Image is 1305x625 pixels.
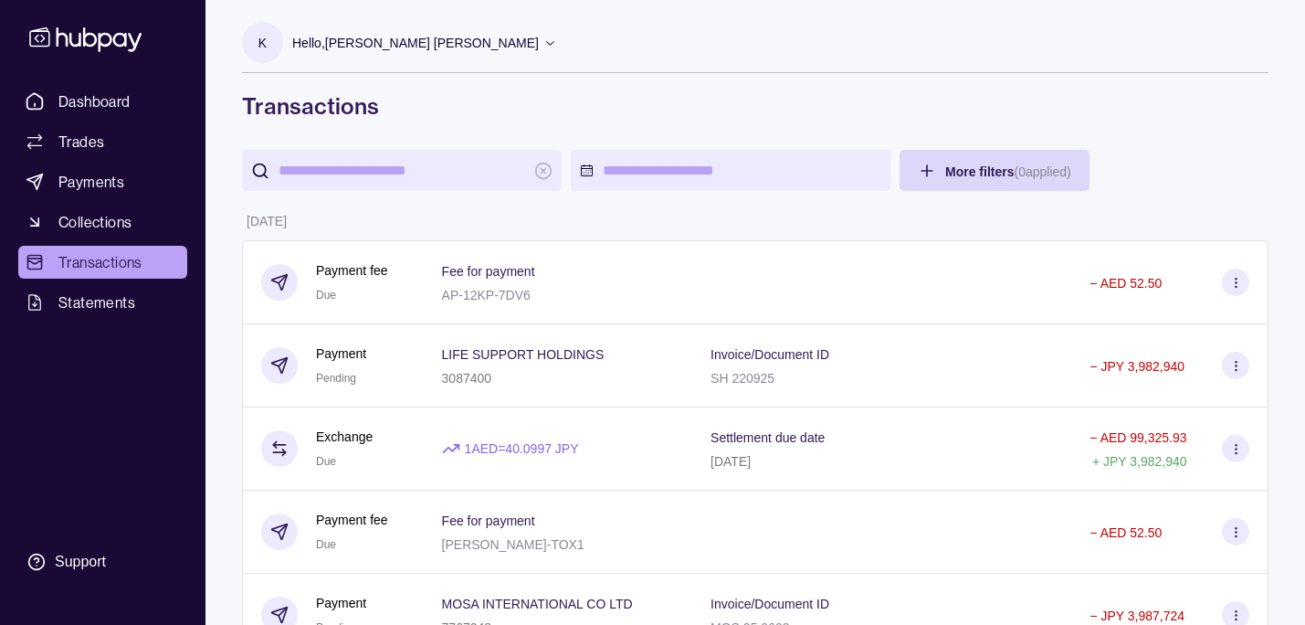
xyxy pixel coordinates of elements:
p: ( 0 applied) [1014,164,1070,179]
span: Pending [316,372,356,385]
p: − JPY 3,987,724 [1089,609,1184,623]
p: − AED 99,325.93 [1089,430,1186,445]
div: Support [55,552,106,572]
a: Transactions [18,246,187,279]
p: − AED 52.50 [1089,525,1162,540]
p: Hello, [PERSON_NAME] [PERSON_NAME] [292,33,539,53]
p: [DATE] [710,454,751,469]
p: Fee for payment [442,264,535,279]
p: [PERSON_NAME]-TOX1 [442,537,584,552]
span: Due [316,289,336,302]
a: Dashboard [18,85,187,118]
p: − JPY 3,982,940 [1089,359,1184,374]
span: Statements [58,291,135,313]
p: Settlement due date [710,430,825,445]
a: Payments [18,165,187,198]
p: − AED 52.50 [1089,276,1162,291]
p: Payment fee [316,510,388,530]
a: Statements [18,286,187,319]
p: Exchange [316,427,373,447]
span: Due [316,538,336,551]
a: Collections [18,206,187,238]
a: Trades [18,125,187,158]
p: 1 AED = 40.0997 JPY [465,439,579,459]
p: Fee for payment [442,514,535,528]
span: Transactions [58,251,142,273]
p: MOSA INTERNATIONAL CO LTD [442,597,633,611]
p: AP-12KP-7DV6 [442,288,531,302]
p: [DATE] [247,214,287,228]
button: More filters(0applied) [900,150,1089,191]
p: Payment [316,344,366,364]
span: Dashboard [58,90,131,112]
p: Payment [316,593,366,613]
span: Collections [58,211,132,233]
span: Trades [58,131,104,153]
p: SH 220925 [710,371,774,386]
h1: Transactions [242,91,1268,121]
p: Payment fee [316,260,388,281]
p: + JPY 3,982,940 [1092,454,1187,469]
p: 3087400 [442,371,492,386]
span: Payments [58,171,124,193]
span: More filters [945,164,1071,179]
p: Invoice/Document ID [710,597,829,611]
p: Invoice/Document ID [710,347,829,362]
p: K [258,33,267,53]
input: search [279,150,525,191]
span: Due [316,455,336,468]
p: LIFE SUPPORT HOLDINGS [442,347,605,362]
a: Support [18,543,187,581]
